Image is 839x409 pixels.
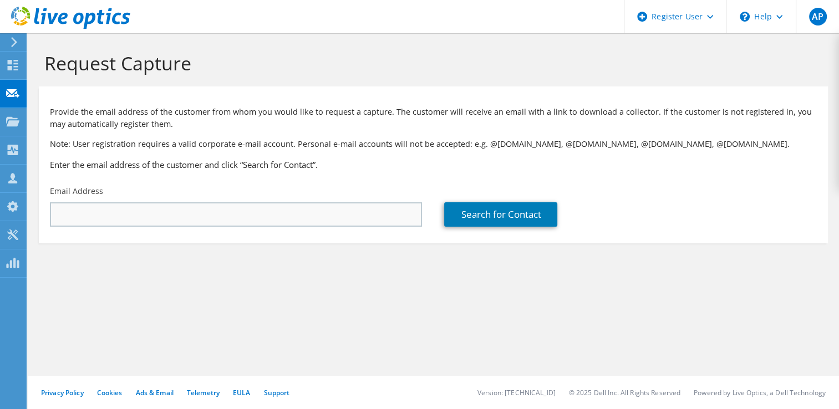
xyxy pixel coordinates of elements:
[233,388,250,397] a: EULA
[41,388,84,397] a: Privacy Policy
[569,388,680,397] li: © 2025 Dell Inc. All Rights Reserved
[740,12,750,22] svg: \n
[136,388,174,397] a: Ads & Email
[50,138,817,150] p: Note: User registration requires a valid corporate e-mail account. Personal e-mail accounts will ...
[477,388,556,397] li: Version: [TECHNICAL_ID]
[97,388,123,397] a: Cookies
[263,388,289,397] a: Support
[694,388,826,397] li: Powered by Live Optics, a Dell Technology
[444,202,557,227] a: Search for Contact
[44,52,817,75] h1: Request Capture
[50,186,103,197] label: Email Address
[809,8,827,25] span: AP
[187,388,220,397] a: Telemetry
[50,159,817,171] h3: Enter the email address of the customer and click “Search for Contact”.
[50,106,817,130] p: Provide the email address of the customer from whom you would like to request a capture. The cust...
